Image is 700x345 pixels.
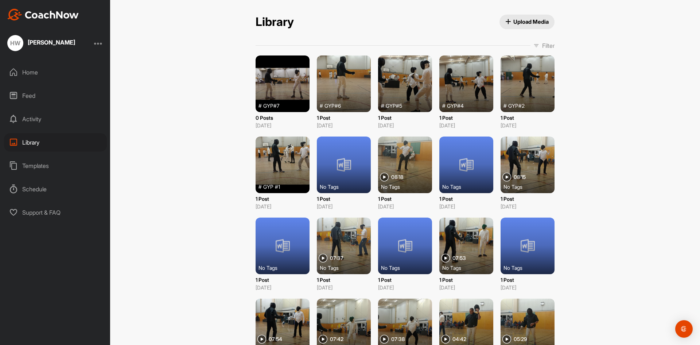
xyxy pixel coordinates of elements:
p: 1 Post [501,276,555,284]
p: 0 Posts [256,114,310,122]
p: 1 Post [317,195,371,203]
div: # [258,183,312,190]
span: 07:53 [452,256,466,261]
p: 1 Post [317,276,371,284]
div: No Tags [442,264,496,271]
span: GYP#2 [508,102,525,109]
img: play [319,335,327,344]
div: No Tags [381,264,435,271]
span: Upload Media [505,18,549,26]
div: Library [4,133,107,152]
p: [DATE] [256,284,310,291]
img: play [319,254,327,262]
p: [DATE] [439,122,493,129]
img: play [257,335,266,344]
img: play [502,335,511,344]
div: # [320,102,374,109]
img: play [441,254,450,262]
p: [DATE] [317,122,371,129]
span: 07:42 [330,337,343,342]
span: GYP #1 [263,183,280,190]
div: Open Intercom Messenger [675,320,693,338]
p: 1 Post [439,114,493,122]
img: play [380,173,389,181]
p: 1 Post [439,195,493,203]
div: No Tags [320,183,374,190]
div: Support & FAQ [4,203,107,222]
p: 1 Post [501,195,555,203]
button: Upload Media [499,15,555,29]
div: No Tags [503,264,557,271]
p: [DATE] [439,284,493,291]
p: 1 Post [256,276,310,284]
p: 1 Post [378,114,432,122]
span: 08:15 [514,175,526,180]
h2: Library [256,15,294,29]
div: Activity [4,110,107,128]
img: CoachNow [7,9,79,20]
p: 1 Post [378,276,432,284]
span: GYP#6 [324,102,341,109]
div: No Tags [320,264,374,271]
p: [DATE] [439,203,493,210]
span: GYP#5 [386,102,402,109]
span: 07:37 [330,256,343,261]
p: 1 Post [501,114,555,122]
span: GYP#4 [447,102,464,109]
div: Feed [4,87,107,105]
div: No Tags [442,183,496,190]
div: No Tags [503,183,557,190]
p: [DATE] [378,122,432,129]
span: GYP#7 [263,102,279,109]
div: Schedule [4,180,107,198]
p: Filter [542,41,555,50]
p: [DATE] [501,122,555,129]
p: [DATE] [378,203,432,210]
p: 1 Post [439,276,493,284]
p: [DATE] [317,284,371,291]
div: # [503,102,557,109]
span: 04:42 [452,337,466,342]
p: [DATE] [378,284,432,291]
p: 1 Post [378,195,432,203]
div: Home [4,63,107,81]
p: [DATE] [256,122,310,129]
div: # [258,102,312,109]
div: HW [7,35,23,51]
img: play [441,335,450,344]
p: [DATE] [256,203,310,210]
p: 1 Post [256,195,310,203]
img: play [380,335,389,344]
div: No Tags [381,183,435,190]
div: No Tags [258,264,312,271]
p: [DATE] [501,203,555,210]
span: 07:38 [391,337,405,342]
p: [DATE] [501,284,555,291]
span: 07:54 [269,337,282,342]
div: Templates [4,157,107,175]
img: play [502,173,511,181]
div: # [381,102,435,109]
span: 05:29 [514,337,527,342]
p: 1 Post [317,114,371,122]
span: 08:18 [391,175,403,180]
div: # [442,102,496,109]
p: [DATE] [317,203,371,210]
div: [PERSON_NAME] [28,39,75,45]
